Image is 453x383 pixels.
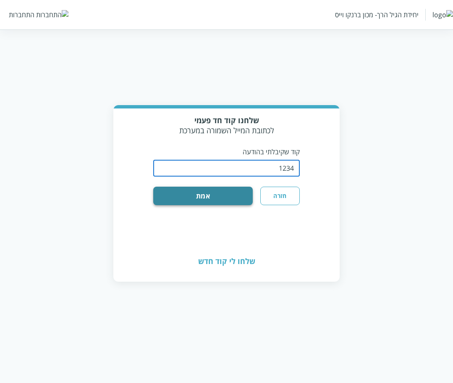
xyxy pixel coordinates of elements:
[153,187,253,205] button: אמת
[432,10,453,19] img: logo
[260,187,300,205] button: חזרה
[113,241,340,281] div: שלחו לי קוד חדש
[153,147,300,156] p: קוד שקיבלתי בהודעה
[153,160,300,177] input: OTP
[153,115,300,135] div: לכתובת המייל השמורה במערכת
[194,115,259,125] strong: שלחנו קוד חד פעמי
[9,10,34,19] div: התחברות
[335,10,419,19] div: יחידת הגיל הרך- מכון ברנקו וייס
[36,10,68,19] img: התחברות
